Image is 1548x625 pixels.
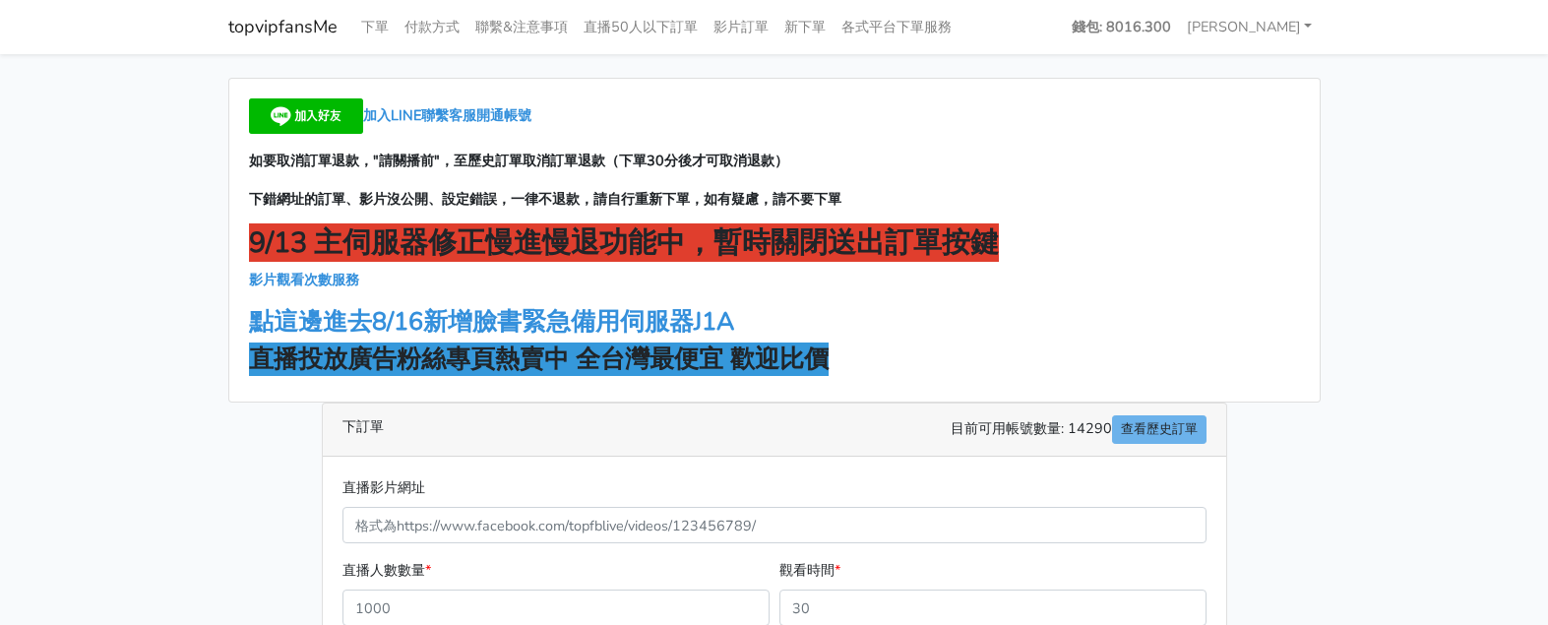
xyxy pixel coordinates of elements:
[467,8,576,46] a: 聯繫&注意事項
[1064,8,1179,46] a: 錢包: 8016.300
[249,305,734,339] a: 點這邊進去8/16新增臉書緊急備用伺服器J1A
[342,559,431,582] label: 直播人數數量
[779,559,840,582] label: 觀看時間
[249,270,359,289] a: 影片觀看次數服務
[228,8,338,46] a: topvipfansMe
[342,507,1207,543] input: 格式為https://www.facebook.com/topfblive/videos/123456789/
[706,8,776,46] a: 影片訂單
[342,476,425,499] label: 直播影片網址
[834,8,960,46] a: 各式平台下單服務
[1072,17,1171,36] strong: 錢包: 8016.300
[951,415,1207,444] span: 目前可用帳號數量: 14290
[1112,415,1207,444] a: 查看歷史訂單
[1179,8,1321,46] a: [PERSON_NAME]
[397,8,467,46] a: 付款方式
[249,105,531,125] a: 加入LINE聯繫客服開通帳號
[353,8,397,46] a: 下單
[323,404,1226,457] div: 下訂單
[249,343,829,376] strong: 直播投放廣告粉絲專頁熱賣中 全台灣最便宜 歡迎比價
[249,223,999,262] strong: 9/13 主伺服器修正慢進慢退功能中，暫時關閉送出訂單按鍵
[576,8,706,46] a: 直播50人以下訂單
[249,189,841,209] strong: 下錯網址的訂單、影片沒公開、設定錯誤，一律不退款，請自行重新下單，如有疑慮，請不要下單
[249,151,788,170] strong: 如要取消訂單退款，"請關播前"，至歷史訂單取消訂單退款（下單30分後才可取消退款）
[249,98,363,134] img: 加入好友
[776,8,834,46] a: 新下單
